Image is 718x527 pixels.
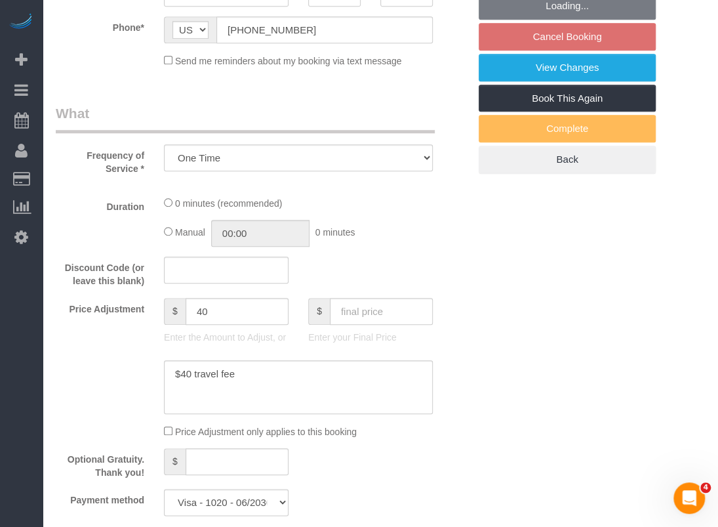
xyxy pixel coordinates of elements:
[330,298,433,325] input: final price
[175,427,357,437] span: Price Adjustment only applies to this booking
[216,16,433,43] input: Phone*
[175,198,282,209] span: 0 minutes (recommended)
[700,482,711,493] span: 4
[46,489,154,507] label: Payment method
[46,16,154,34] label: Phone*
[479,54,656,81] a: View Changes
[8,13,34,32] img: Automaid Logo
[46,257,154,287] label: Discount Code (or leave this blank)
[315,227,355,238] span: 0 minutes
[56,104,435,133] legend: What
[175,56,402,66] span: Send me reminders about my booking via text message
[175,227,205,238] span: Manual
[46,298,154,316] label: Price Adjustment
[164,448,186,475] span: $
[164,298,186,325] span: $
[673,482,705,514] iframe: Intercom live chat
[479,85,656,112] a: Book This Again
[46,144,154,175] label: Frequency of Service *
[308,298,330,325] span: $
[308,331,433,344] p: Enter your Final Price
[46,196,154,213] label: Duration
[46,448,154,479] label: Optional Gratuity. Thank you!
[479,146,656,173] a: Back
[164,331,289,344] p: Enter the Amount to Adjust, or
